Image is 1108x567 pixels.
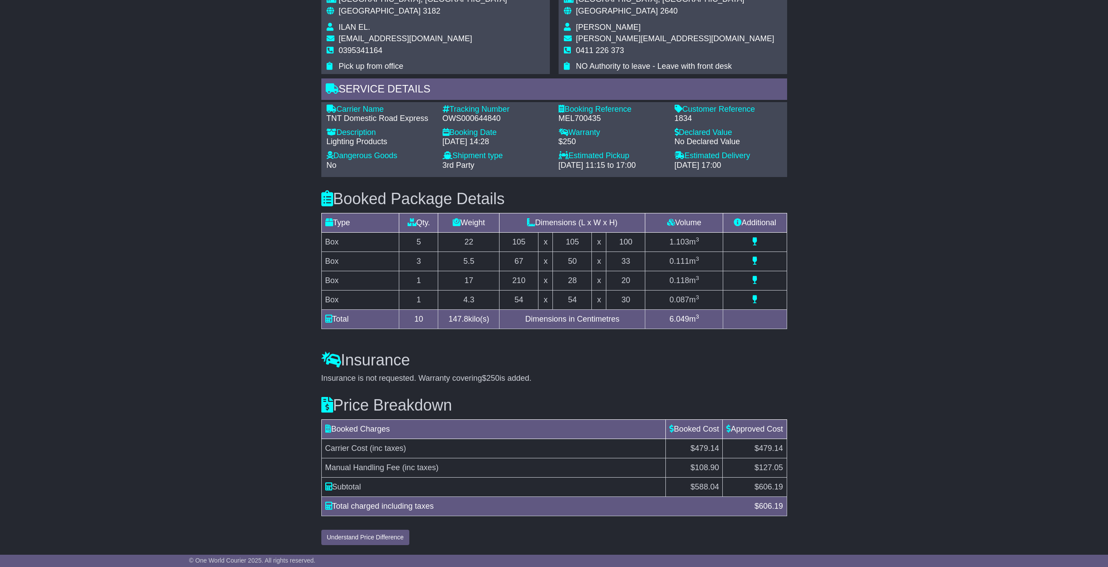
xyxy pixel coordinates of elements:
[339,46,383,55] span: 0395341164
[669,257,689,266] span: 0.111
[423,7,440,15] span: 3182
[321,290,399,309] td: Box
[606,290,645,309] td: 30
[321,213,399,232] td: Type
[399,290,438,309] td: 1
[438,232,499,252] td: 22
[321,252,399,271] td: Box
[399,309,438,329] td: 10
[559,105,666,114] div: Booking Reference
[321,397,787,414] h3: Price Breakdown
[499,290,538,309] td: 54
[538,290,553,309] td: x
[443,128,550,138] div: Booking Date
[645,309,723,329] td: m
[327,128,434,138] div: Description
[538,252,553,271] td: x
[606,232,645,252] td: 100
[443,114,550,124] div: OWS000644840
[592,271,606,290] td: x
[321,500,750,512] div: Total charged including taxes
[696,275,699,281] sup: 3
[438,213,499,232] td: Weight
[592,290,606,309] td: x
[443,161,475,170] span: 3rd Party
[750,500,787,512] div: $
[559,161,666,170] div: [DATE] 11:15 to 17:00
[339,62,404,71] span: Pick up from office
[606,271,645,290] td: 20
[339,23,370,32] span: ILAN EL.
[723,419,787,439] td: Approved Cost
[482,374,499,383] span: $250
[448,315,468,323] span: 147.8
[399,232,438,252] td: 5
[499,309,645,329] td: Dimensions in Centimetres
[499,271,538,290] td: 210
[576,23,641,32] span: [PERSON_NAME]
[576,7,658,15] span: [GEOGRAPHIC_DATA]
[499,252,538,271] td: 67
[696,236,699,243] sup: 3
[443,137,550,147] div: [DATE] 14:28
[443,105,550,114] div: Tracking Number
[443,151,550,161] div: Shipment type
[499,213,645,232] td: Dimensions (L x W x H)
[592,232,606,252] td: x
[499,232,538,252] td: 105
[327,161,337,170] span: No
[438,309,499,329] td: kilo(s)
[675,137,782,147] div: No Declared Value
[675,128,782,138] div: Declared Value
[675,161,782,170] div: [DATE] 17:00
[189,557,316,564] span: © One World Courier 2025. All rights reserved.
[438,252,499,271] td: 5.5
[438,290,499,309] td: 4.3
[645,232,723,252] td: m
[576,62,732,71] span: NO Authority to leave - Leave with front desk
[321,374,787,383] div: Insurance is not requested. Warranty covering is added.
[559,137,666,147] div: $250
[339,7,421,15] span: [GEOGRAPHIC_DATA]
[402,463,439,472] span: (inc taxes)
[325,463,400,472] span: Manual Handling Fee
[669,237,689,246] span: 1.103
[321,351,787,369] h3: Insurance
[321,477,666,496] td: Subtotal
[675,114,782,124] div: 1834
[645,252,723,271] td: m
[660,7,678,15] span: 2640
[606,252,645,271] td: 33
[669,276,689,285] span: 0.118
[321,271,399,290] td: Box
[327,151,434,161] div: Dangerous Goods
[695,482,719,491] span: 588.04
[754,463,783,472] span: $127.05
[321,309,399,329] td: Total
[399,213,438,232] td: Qty.
[696,255,699,262] sup: 3
[559,114,666,124] div: MEL700435
[339,34,472,43] span: [EMAIL_ADDRESS][DOMAIN_NAME]
[576,34,774,43] span: [PERSON_NAME][EMAIL_ADDRESS][DOMAIN_NAME]
[723,477,787,496] td: $
[675,105,782,114] div: Customer Reference
[559,128,666,138] div: Warranty
[327,137,434,147] div: Lighting Products
[666,419,723,439] td: Booked Cost
[759,482,783,491] span: 606.19
[592,252,606,271] td: x
[399,271,438,290] td: 1
[327,114,434,124] div: TNT Domestic Road Express
[438,271,499,290] td: 17
[669,295,689,304] span: 0.087
[321,419,666,439] td: Booked Charges
[669,315,689,323] span: 6.049
[321,530,410,545] button: Understand Price Difference
[321,190,787,208] h3: Booked Package Details
[553,290,592,309] td: 54
[370,444,406,453] span: (inc taxes)
[553,252,592,271] td: 50
[645,213,723,232] td: Volume
[327,105,434,114] div: Carrier Name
